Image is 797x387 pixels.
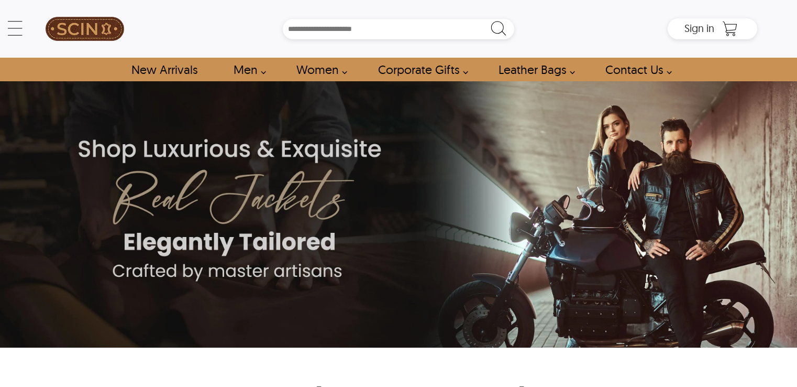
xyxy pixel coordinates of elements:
[46,5,124,52] img: SCIN
[222,58,272,81] a: shop men's leather jackets
[719,21,740,37] a: Shopping Cart
[366,58,474,81] a: Shop Leather Corporate Gifts
[284,58,353,81] a: Shop Women Leather Jackets
[593,58,678,81] a: contact-us
[40,5,129,52] a: SCIN
[684,21,714,35] span: Sign in
[684,25,714,34] a: Sign in
[119,58,209,81] a: Shop New Arrivals
[486,58,581,81] a: Shop Leather Bags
